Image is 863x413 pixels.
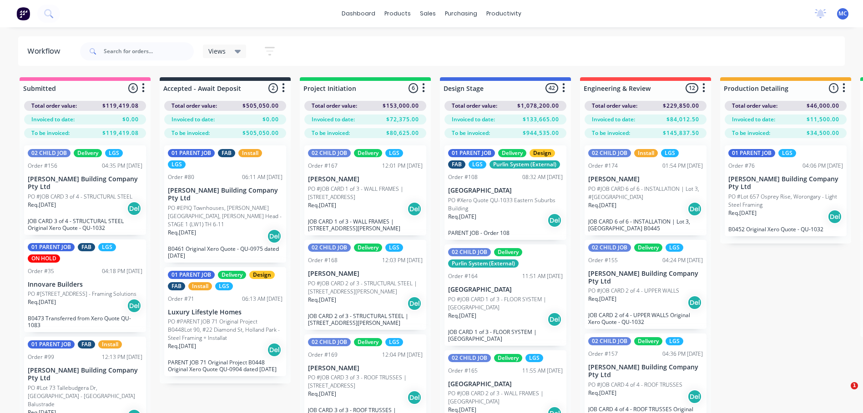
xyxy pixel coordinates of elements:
[242,129,279,137] span: $505,050.00
[354,244,382,252] div: Delivery
[728,226,843,233] p: B0452 Original Xero Quote - QU-1032
[308,244,351,252] div: 02 CHILD JOB
[728,162,755,170] div: Order #76
[732,102,777,110] span: Total order value:
[407,202,422,216] div: Del
[102,102,139,110] span: $119,419.08
[778,149,796,157] div: LGS
[732,115,775,124] span: Invoiced to date:
[448,213,476,221] p: Req. [DATE]
[308,338,351,346] div: 02 CHILD JOB
[382,256,423,264] div: 12:03 PM [DATE]
[728,193,843,209] p: PO #Lot 657 Osprey Rise, Worongary - Light Steel Framing
[851,382,858,389] span: 1
[634,149,658,157] div: Install
[28,201,56,209] p: Req. [DATE]
[530,149,555,157] div: Design
[728,149,775,157] div: 01 PARENT JOB
[308,279,423,296] p: PO #JOB CARD 2 of 3 - STRUCTURAL STEEL | [STREET_ADDRESS][PERSON_NAME]
[164,267,286,377] div: 01 PARENT JOBDeliveryDesignFABInstallLGSOrder #7106:13 AM [DATE]Luxury Lifestyle HomesPO #PARENT ...
[663,102,699,110] span: $229,850.00
[585,240,707,329] div: 02 CHILD JOBDeliveryLGSOrder #15504:24 PM [DATE][PERSON_NAME] Building Company Pty LtdPO #JOB CAR...
[663,129,699,137] span: $145,837.50
[588,381,682,389] p: PO #JOB CARD 4 of 4 - ROOF TRUSSES
[448,259,519,268] div: Purlin System (External)
[588,350,618,358] div: Order #157
[98,243,116,251] div: LGS
[448,196,563,213] p: PO #Xero Quote QU-1033 Eastern Suburbs Building
[448,173,478,181] div: Order #108
[386,115,419,124] span: $72,375.00
[444,244,566,346] div: 02 CHILD JOBDeliveryPurlin System (External)Order #16411:51 AM [DATE][GEOGRAPHIC_DATA]PO #JOB CAR...
[807,102,839,110] span: $46,000.00
[27,46,65,57] div: Workflow
[452,115,495,124] span: Invoiced to date:
[588,185,703,201] p: PO #JOB CARD 6 of 6 - INSTALLATION | Lot 3, #[GEOGRAPHIC_DATA]
[28,149,71,157] div: 02 CHILD JOB
[304,240,426,330] div: 02 CHILD JOBDeliveryLGSOrder #16812:03 PM [DATE][PERSON_NAME]PO #JOB CARD 2 of 3 - STRUCTURAL STE...
[588,218,703,232] p: JOB CARD 6 of 6 - INSTALLATION | Lot 3, [GEOGRAPHIC_DATA] B0445
[308,390,336,398] p: Req. [DATE]
[28,218,142,231] p: JOB CARD 3 of 4 - STRUCTURAL STEEL Original Xero Quote - QU-1032
[547,213,562,228] div: Del
[208,46,226,56] span: Views
[354,338,382,346] div: Delivery
[31,102,77,110] span: Total order value:
[588,312,703,325] p: JOB CARD 2 of 4 - UPPER WALLS Original Xero Quote - QU-1032
[494,248,522,256] div: Delivery
[308,218,423,232] p: JOB CARD 1 of 3 - WALL FRAMES | [STREET_ADDRESS][PERSON_NAME]
[838,10,847,18] span: MC
[168,160,186,169] div: LGS
[28,340,75,348] div: 01 PARENT JOB
[592,115,635,124] span: Invoiced to date:
[308,175,423,183] p: [PERSON_NAME]
[74,149,102,157] div: Delivery
[494,354,522,362] div: Delivery
[588,149,631,157] div: 02 CHILD JOB
[98,340,122,348] div: Install
[666,337,683,345] div: LGS
[687,202,702,216] div: Del
[725,145,847,236] div: 01 PARENT JOBLGSOrder #7604:06 PM [DATE][PERSON_NAME] Building Company Pty LtdPO #Lot 657 Osprey ...
[238,149,262,157] div: Install
[308,364,423,372] p: [PERSON_NAME]
[28,193,132,201] p: PO #JOB CARD 3 of 4 - STRUCTURAL STEEL
[588,295,616,303] p: Req. [DATE]
[382,351,423,359] div: 12:04 PM [DATE]
[444,145,566,240] div: 01 PARENT JOBDeliveryDesignFABLGSPurlin System (External)Order #10808:32 AM [DATE][GEOGRAPHIC_DAT...
[732,129,770,137] span: To be invoiced:
[215,282,233,290] div: LGS
[588,175,703,183] p: [PERSON_NAME]
[31,115,75,124] span: Invoiced to date:
[102,353,142,361] div: 12:13 PM [DATE]
[172,129,210,137] span: To be invoiced:
[28,315,142,328] p: B0473 Transferred from Xero Quote QU-1083
[448,389,563,406] p: PO #JOB CARD 2 of 3 - WALL FRAMES | [GEOGRAPHIC_DATA]
[448,354,491,362] div: 02 CHILD JOB
[168,149,215,157] div: 01 PARENT JOB
[448,149,495,157] div: 01 PARENT JOB
[28,384,142,408] p: PO #Lot 73 Tallebudgera Dr, [GEOGRAPHIC_DATA] - [GEOGRAPHIC_DATA] Balustrade
[448,272,478,280] div: Order #164
[308,296,336,304] p: Req. [DATE]
[522,367,563,375] div: 11:55 AM [DATE]
[168,342,196,350] p: Req. [DATE]
[448,312,476,320] p: Req. [DATE]
[24,145,146,235] div: 02 CHILD JOBDeliveryLGSOrder #15604:35 PM [DATE][PERSON_NAME] Building Company Pty LtdPO #JOB CAR...
[662,256,703,264] div: 04:24 PM [DATE]
[188,282,212,290] div: Install
[28,367,142,382] p: [PERSON_NAME] Building Company Pty Ltd
[105,149,123,157] div: LGS
[249,271,275,279] div: Design
[522,272,563,280] div: 11:51 AM [DATE]
[31,129,70,137] span: To be invoiced:
[267,229,282,244] div: Del
[172,115,215,124] span: Invoiced to date:
[242,173,283,181] div: 06:11 AM [DATE]
[168,271,215,279] div: 01 PARENT JOB
[634,337,662,345] div: Delivery
[380,7,415,20] div: products
[28,281,142,289] p: Innovare Builders
[807,129,839,137] span: $34,500.00
[102,129,139,137] span: $119,419.08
